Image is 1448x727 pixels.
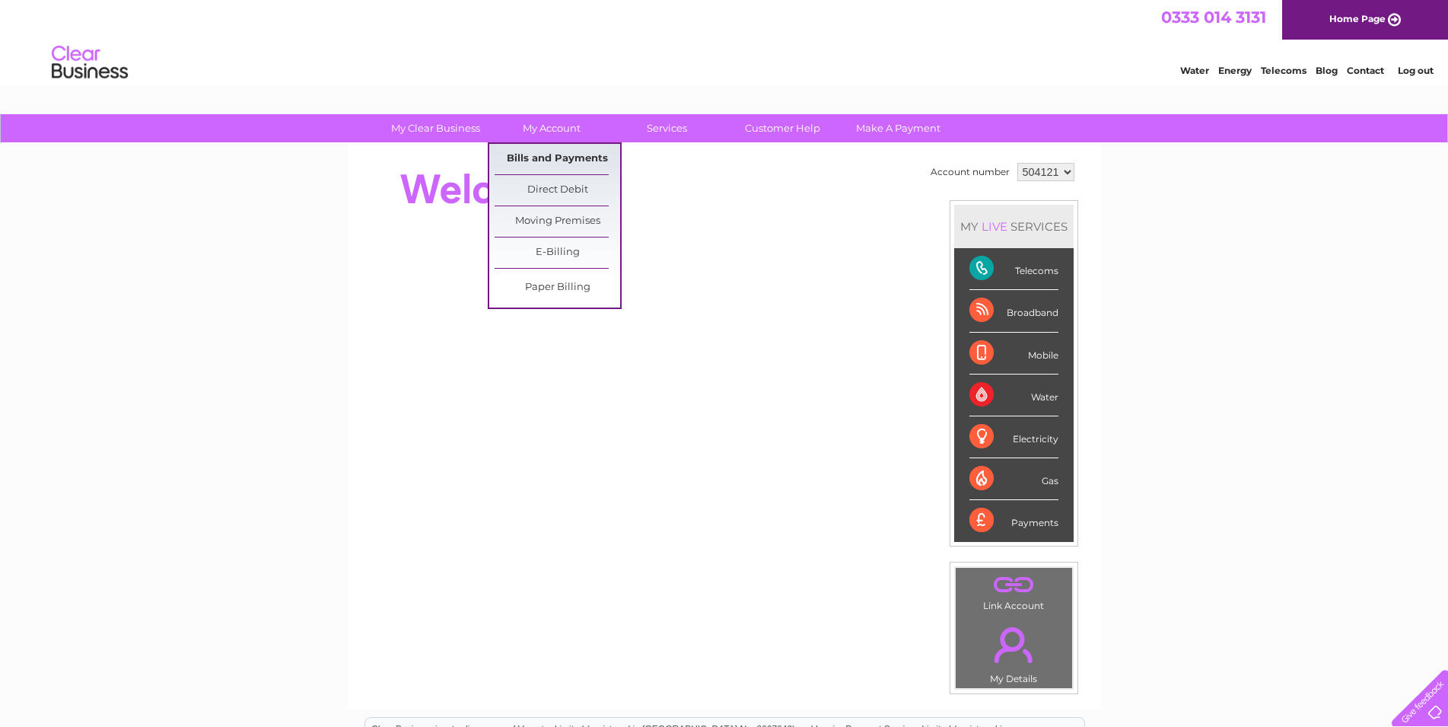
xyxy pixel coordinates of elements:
[955,567,1073,615] td: Link Account
[969,333,1058,375] div: Mobile
[1161,8,1266,27] a: 0333 014 3131
[365,8,1084,74] div: Clear Business is a trading name of Verastar Limited (registered in [GEOGRAPHIC_DATA] No. 3667643...
[969,290,1058,332] div: Broadband
[495,273,620,303] a: Paper Billing
[720,114,845,142] a: Customer Help
[835,114,961,142] a: Make A Payment
[495,206,620,237] a: Moving Premises
[495,238,620,268] a: E-Billing
[969,458,1058,500] div: Gas
[373,114,498,142] a: My Clear Business
[969,416,1058,458] div: Electricity
[1398,65,1434,76] a: Log out
[495,175,620,206] a: Direct Debit
[969,500,1058,541] div: Payments
[51,40,129,86] img: logo.png
[969,248,1058,290] div: Telecoms
[489,114,614,142] a: My Account
[927,159,1014,185] td: Account number
[604,114,730,142] a: Services
[1261,65,1306,76] a: Telecoms
[954,205,1074,248] div: MY SERVICES
[1347,65,1384,76] a: Contact
[959,618,1068,671] a: .
[979,219,1010,234] div: LIVE
[959,572,1068,598] a: .
[1218,65,1252,76] a: Energy
[969,375,1058,416] div: Water
[955,614,1073,689] td: My Details
[1316,65,1338,76] a: Blog
[495,144,620,174] a: Bills and Payments
[1180,65,1209,76] a: Water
